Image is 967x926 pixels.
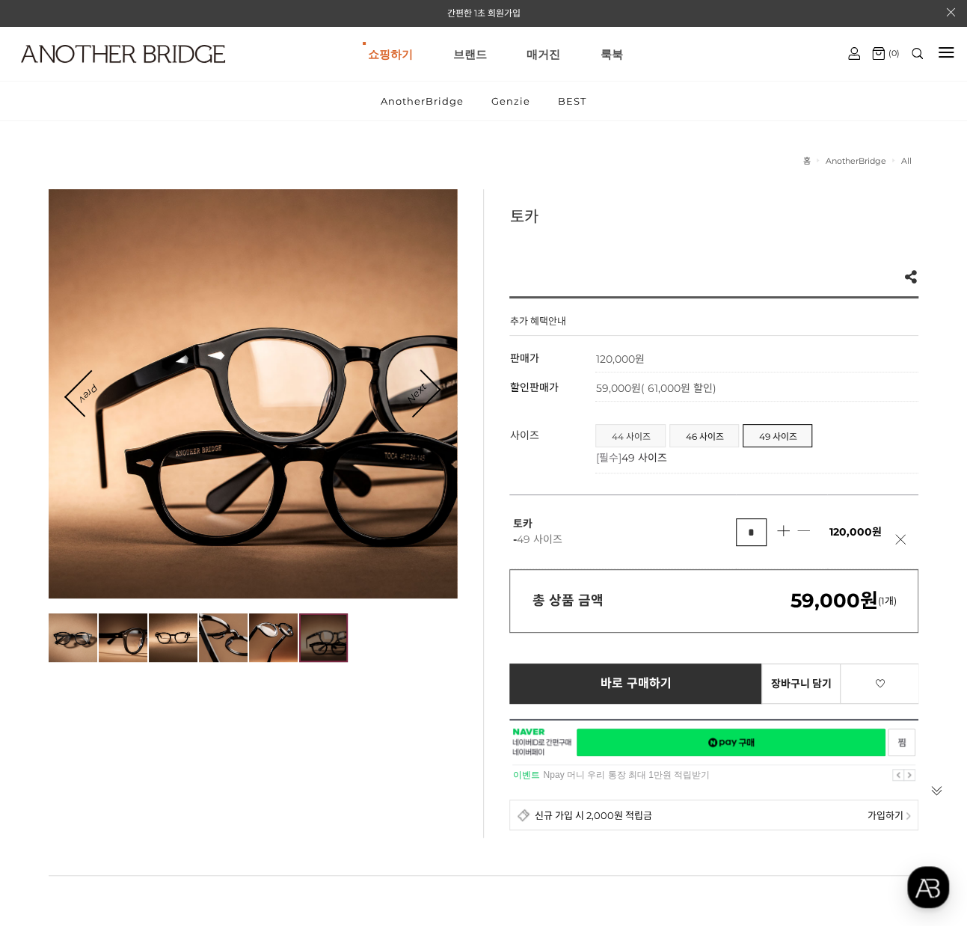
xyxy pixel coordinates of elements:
p: [필수] [595,450,911,464]
a: 홈 [4,474,99,512]
a: 신규 가입 시 2,000원 적립금 가입하기 [509,800,918,830]
p: 토카 - [512,516,735,548]
span: 홈 [47,497,56,509]
img: npay_sp_more.png [906,812,910,820]
span: 신규 가입 시 2,000원 적립금 [534,808,651,822]
h4: 추가 혜택안내 [509,313,565,335]
a: 46 사이즈 [670,425,738,447]
span: 바로 구매하기 [601,677,672,690]
a: Genzie [479,82,543,120]
span: 할인판매가 [509,381,558,394]
a: 브랜드 [453,27,487,81]
strong: 이벤트 [512,770,539,780]
a: 새창 [888,729,915,756]
a: 새창 [577,729,885,756]
a: logo [7,45,153,99]
span: 가입하기 [867,808,903,822]
em: 59,000원 [790,589,877,613]
img: logo [21,45,225,63]
a: 대화 [99,474,193,512]
span: 59,000원 [595,381,716,395]
span: 판매가 [509,352,538,365]
span: 설정 [231,497,249,509]
h3: 토카 [509,204,918,227]
span: 49 사이즈 [621,451,666,464]
a: 홈 [802,156,810,166]
strong: 120,000원 [595,352,644,366]
a: 49 사이즈 [743,425,811,447]
a: Npay 머니 우리 통장 최대 1만원 적립받기 [543,770,710,780]
span: 120,000원 [829,525,881,539]
img: search [912,48,923,59]
a: 간편한 1초 회원가입 [447,7,521,19]
span: (1개) [790,595,896,607]
a: Prev [67,371,111,416]
a: BEST [545,82,599,120]
a: 바로 구매하기 [509,663,762,704]
a: 룩북 [600,27,622,81]
img: detail_membership.png [518,809,530,821]
a: 매거진 [527,27,560,81]
a: Next [393,371,440,417]
span: ( 61,000원 할인) [640,381,716,395]
span: (0) [885,48,900,58]
a: AnotherBridge [825,156,885,166]
span: 49 사이즈 [516,533,562,546]
li: 44 사이즈 [595,424,666,447]
span: 대화 [137,497,155,509]
strong: 총 상품 금액 [532,592,603,609]
img: d8a971c8d4098888606ba367a792ad14.jpg [49,613,97,662]
img: cart [872,47,885,60]
a: 설정 [193,474,287,512]
a: (0) [872,47,900,60]
img: d8a971c8d4098888606ba367a792ad14.jpg [457,189,866,598]
li: 46 사이즈 [669,424,739,447]
a: 쇼핑하기 [368,27,413,81]
a: AnotherBridge [368,82,476,120]
img: cart [848,47,860,60]
li: 49 사이즈 [743,424,812,447]
th: 사이즈 [509,417,595,473]
a: 44 사이즈 [596,425,665,447]
a: 장바구니 담기 [761,663,841,704]
a: All [900,156,911,166]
